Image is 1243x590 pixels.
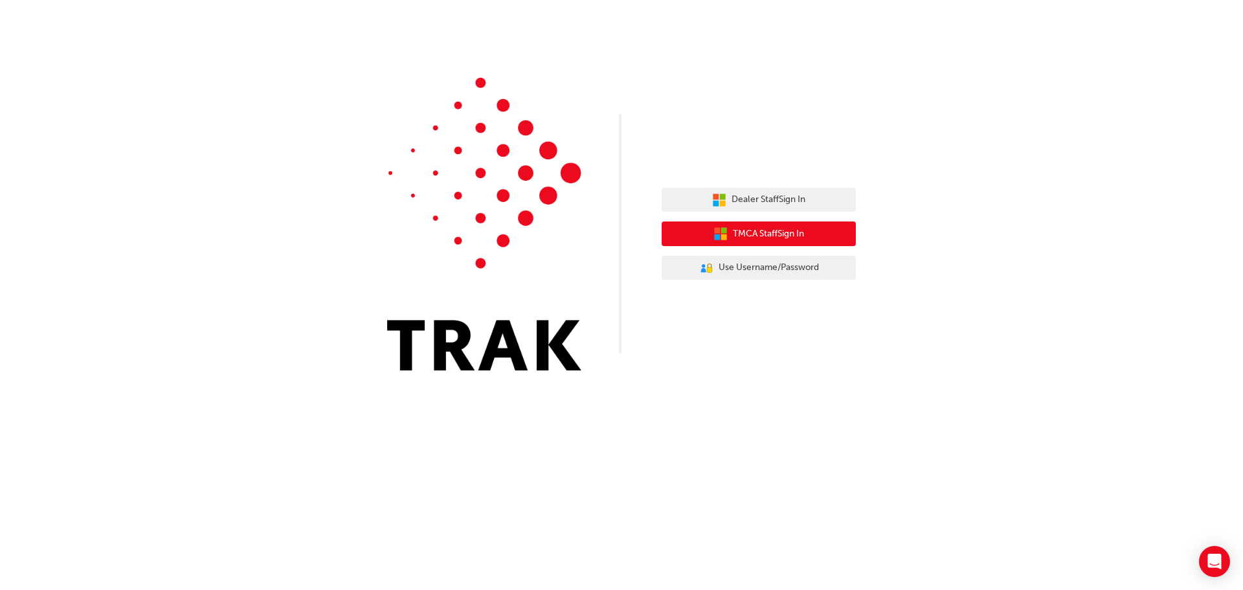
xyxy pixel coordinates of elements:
[662,188,856,212] button: Dealer StaffSign In
[719,260,819,275] span: Use Username/Password
[732,192,805,207] span: Dealer Staff Sign In
[387,78,581,370] img: Trak
[662,221,856,246] button: TMCA StaffSign In
[1199,546,1230,577] div: Open Intercom Messenger
[733,227,804,242] span: TMCA Staff Sign In
[662,256,856,280] button: Use Username/Password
